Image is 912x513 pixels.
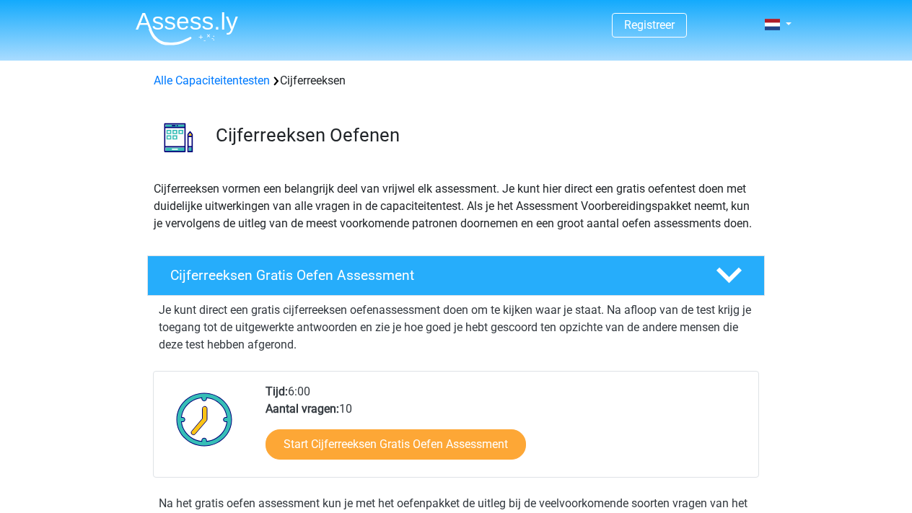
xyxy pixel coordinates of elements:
[154,74,270,87] a: Alle Capaciteitentesten
[170,267,693,284] h4: Cijferreeksen Gratis Oefen Assessment
[148,107,209,168] img: cijferreeksen
[255,383,758,477] div: 6:00 10
[266,402,339,416] b: Aantal vragen:
[624,18,675,32] a: Registreer
[136,12,238,45] img: Assessly
[266,385,288,398] b: Tijd:
[168,383,241,455] img: Klok
[154,180,758,232] p: Cijferreeksen vormen een belangrijk deel van vrijwel elk assessment. Je kunt hier direct een grat...
[148,72,764,89] div: Cijferreeksen
[216,124,753,146] h3: Cijferreeksen Oefenen
[266,429,526,460] a: Start Cijferreeksen Gratis Oefen Assessment
[159,302,753,354] p: Je kunt direct een gratis cijferreeksen oefenassessment doen om te kijken waar je staat. Na afloo...
[141,255,771,296] a: Cijferreeksen Gratis Oefen Assessment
